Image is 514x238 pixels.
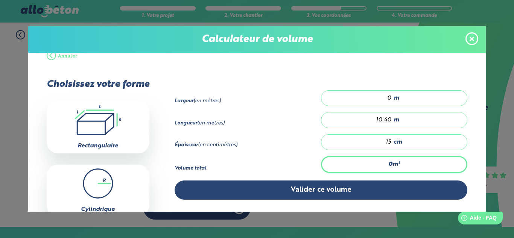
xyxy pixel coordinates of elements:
[175,99,193,103] strong: Largeur
[388,161,392,167] strong: 0
[81,206,115,212] label: Cylindrique
[175,180,468,200] button: Valider ce volume
[175,120,321,126] div: (en mètres)
[36,34,478,45] p: Calculateur de volume
[447,209,506,230] iframe: Help widget launcher
[321,156,467,173] div: m³
[394,139,402,146] span: cm
[175,166,207,171] strong: Volume total
[394,95,399,102] span: m
[175,142,198,147] strong: Épaisseur
[47,45,78,68] button: Annuler
[394,117,399,123] span: m
[78,143,118,149] label: Rectangulaire
[175,142,321,148] div: (en centimètres)
[329,116,392,124] input: 0
[175,121,197,126] strong: Longueur
[47,79,149,90] p: Choisissez votre forme
[175,98,321,104] div: (en mètres)
[329,94,392,102] input: 0
[329,138,392,146] input: 0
